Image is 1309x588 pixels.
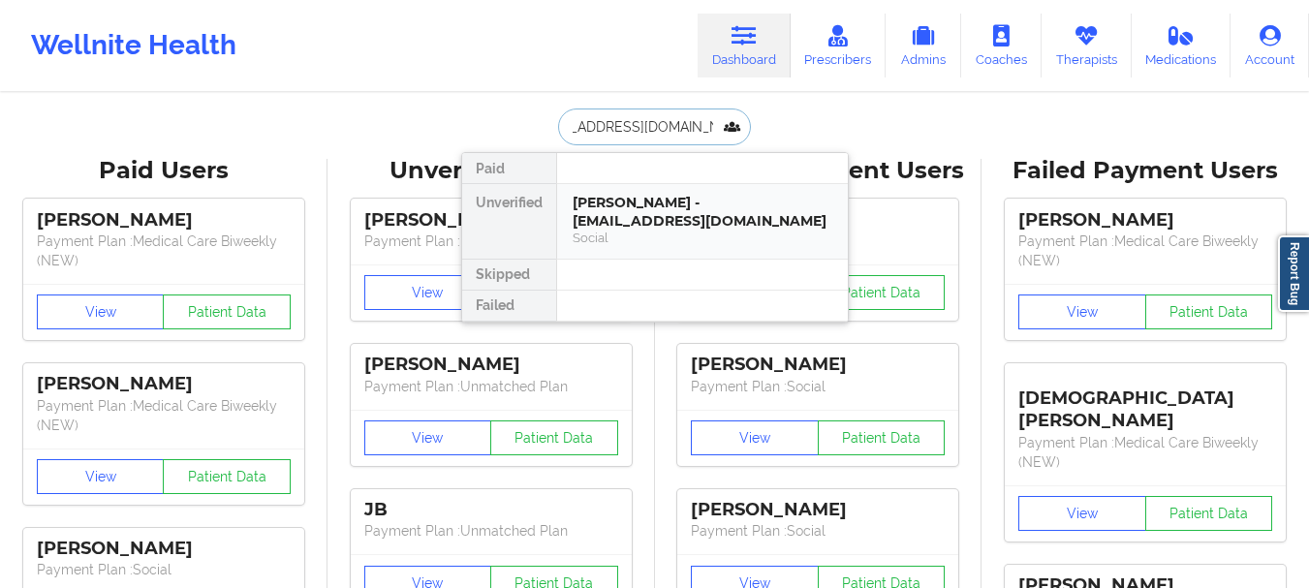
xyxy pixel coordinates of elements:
[14,156,314,186] div: Paid Users
[364,521,618,541] p: Payment Plan : Unmatched Plan
[886,14,961,77] a: Admins
[37,294,165,329] button: View
[364,275,492,310] button: View
[1278,235,1309,312] a: Report Bug
[37,560,291,579] p: Payment Plan : Social
[995,156,1295,186] div: Failed Payment Users
[1018,209,1272,232] div: [PERSON_NAME]
[1018,232,1272,270] p: Payment Plan : Medical Care Biweekly (NEW)
[1231,14,1309,77] a: Account
[573,230,832,246] div: Social
[961,14,1042,77] a: Coaches
[364,232,618,251] p: Payment Plan : Unmatched Plan
[1145,496,1273,531] button: Patient Data
[364,209,618,232] div: [PERSON_NAME]
[37,396,291,435] p: Payment Plan : Medical Care Biweekly (NEW)
[691,354,945,376] div: [PERSON_NAME]
[1132,14,1231,77] a: Medications
[462,260,556,291] div: Skipped
[364,354,618,376] div: [PERSON_NAME]
[1042,14,1132,77] a: Therapists
[698,14,791,77] a: Dashboard
[364,377,618,396] p: Payment Plan : Unmatched Plan
[691,521,945,541] p: Payment Plan : Social
[341,156,641,186] div: Unverified Users
[818,420,946,455] button: Patient Data
[37,209,291,232] div: [PERSON_NAME]
[37,538,291,560] div: [PERSON_NAME]
[573,194,832,230] div: [PERSON_NAME] - [EMAIL_ADDRESS][DOMAIN_NAME]
[1018,496,1146,531] button: View
[1018,433,1272,472] p: Payment Plan : Medical Care Biweekly (NEW)
[37,459,165,494] button: View
[1018,373,1272,432] div: [DEMOGRAPHIC_DATA][PERSON_NAME]
[37,373,291,395] div: [PERSON_NAME]
[691,420,819,455] button: View
[37,232,291,270] p: Payment Plan : Medical Care Biweekly (NEW)
[462,184,556,260] div: Unverified
[163,459,291,494] button: Patient Data
[1145,294,1273,329] button: Patient Data
[791,14,887,77] a: Prescribers
[691,499,945,521] div: [PERSON_NAME]
[462,291,556,322] div: Failed
[490,420,618,455] button: Patient Data
[364,420,492,455] button: View
[364,499,618,521] div: JB
[163,294,291,329] button: Patient Data
[818,275,946,310] button: Patient Data
[691,377,945,396] p: Payment Plan : Social
[1018,294,1146,329] button: View
[462,153,556,184] div: Paid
